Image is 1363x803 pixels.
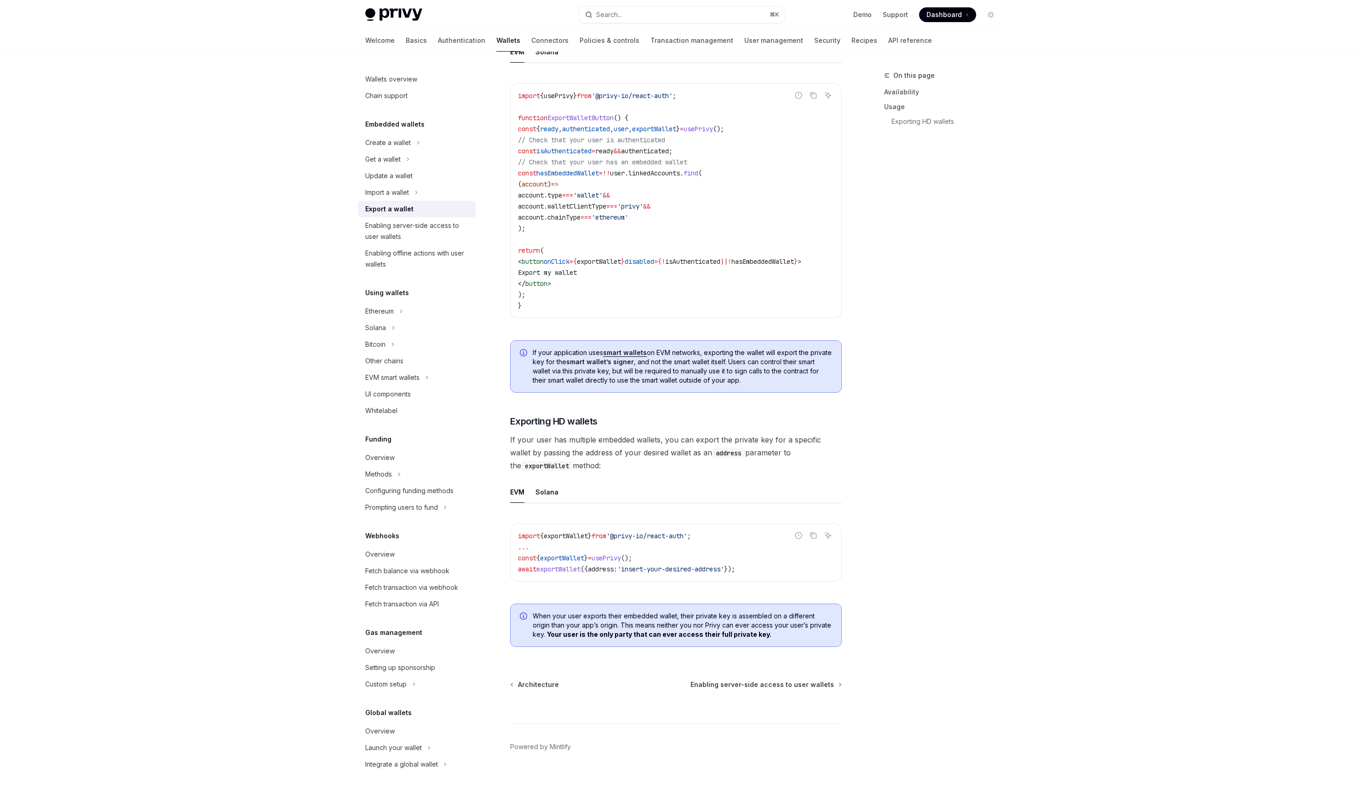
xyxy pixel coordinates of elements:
[562,191,573,199] span: ===
[599,169,603,177] span: =
[544,92,573,100] span: usePrivy
[728,257,731,266] span: !
[888,29,932,52] a: API reference
[581,213,592,221] span: ===
[621,147,669,155] span: authenticated
[365,90,408,101] div: Chain support
[577,92,592,100] span: from
[614,114,628,122] span: () {
[358,402,476,419] a: Whitelabel
[522,180,547,188] span: account
[592,213,628,221] span: 'ethereum'
[365,187,409,198] div: Import a wallet
[617,202,643,210] span: 'privy'
[518,224,525,233] span: );
[358,336,476,353] button: Bitcoin
[365,662,435,673] div: Setting up sponsorship
[365,220,470,242] div: Enabling server-side access to user wallets
[365,372,420,383] div: EVM smart wallets
[521,461,573,471] code: exportWallet
[547,202,606,210] span: walletClientType
[720,257,728,266] span: ||
[983,7,998,22] button: Toggle dark mode
[814,29,840,52] a: Security
[603,169,610,177] span: !!
[533,348,832,385] span: If your application uses on EVM networks, exporting the wallet will export the private key for th...
[510,742,571,751] a: Powered by Mintlify
[533,611,832,639] span: When your user exports their embedded wallet, their private key is assembled on a different origi...
[621,554,632,562] span: ();
[580,29,639,52] a: Policies & controls
[510,415,598,428] span: Exporting HD wallets
[690,680,841,689] a: Enabling server-side access to user wallets
[562,125,610,133] span: authenticated
[358,87,476,104] a: Chain support
[358,151,476,168] button: Get a wallet
[596,9,622,20] div: Search...
[851,29,877,52] a: Recipes
[358,739,476,756] button: Launch your wallet
[358,134,476,151] button: Create a wallet
[365,627,422,638] h5: Gas management
[544,532,588,540] span: exportWallet
[358,659,476,676] a: Setting up sponsorship
[540,92,544,100] span: {
[588,554,592,562] span: =
[365,452,395,463] div: Overview
[510,481,524,503] button: EVM
[358,499,476,516] button: Prompting users to fund
[358,184,476,201] button: Import a wallet
[518,543,529,551] span: ...
[798,257,801,266] span: >
[358,563,476,579] a: Fetch balance via webhook
[365,287,409,298] h5: Using wallets
[365,646,395,657] div: Overview
[358,353,476,369] a: Other chains
[358,386,476,402] a: UI components
[573,191,603,199] span: 'wallet'
[518,158,687,166] span: // Check that your user has an embedded wallet
[592,92,673,100] span: '@privy-io/react-auth'
[551,180,558,188] span: =>
[540,125,558,133] span: ready
[365,549,395,560] div: Overview
[358,643,476,659] a: Overview
[536,147,592,155] span: isAuthenticated
[520,612,529,622] svg: Info
[588,565,617,573] span: address:
[365,204,414,215] div: Export a wallet
[365,306,394,317] div: Ethereum
[547,114,614,122] span: ExportWalletButton
[603,191,610,199] span: &&
[365,8,422,21] img: light logo
[518,565,536,573] span: await
[518,554,536,562] span: const
[684,169,698,177] span: find
[547,191,562,199] span: type
[807,530,819,541] button: Copy the contents from the code block
[365,119,425,130] h5: Embedded wallets
[770,11,779,18] span: ⌘ K
[358,245,476,273] a: Enabling offline actions with user wallets
[853,10,872,19] a: Demo
[588,532,592,540] span: }
[358,303,476,320] button: Ethereum
[584,554,588,562] span: }
[520,349,529,358] svg: Info
[525,279,547,288] span: button
[919,7,976,22] a: Dashboard
[518,257,522,266] span: <
[884,99,1006,114] a: Usage
[687,532,691,540] span: ;
[547,630,771,638] b: Your user is the only party that can ever access their full private key.
[365,599,439,610] div: Fetch transaction via API
[606,202,617,210] span: ===
[365,434,391,445] h5: Funding
[365,582,458,593] div: Fetch transaction via webhook
[536,125,540,133] span: {
[793,89,805,101] button: Report incorrect code
[522,257,544,266] span: button
[680,125,684,133] span: =
[926,10,962,19] span: Dashboard
[822,89,834,101] button: Ask AI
